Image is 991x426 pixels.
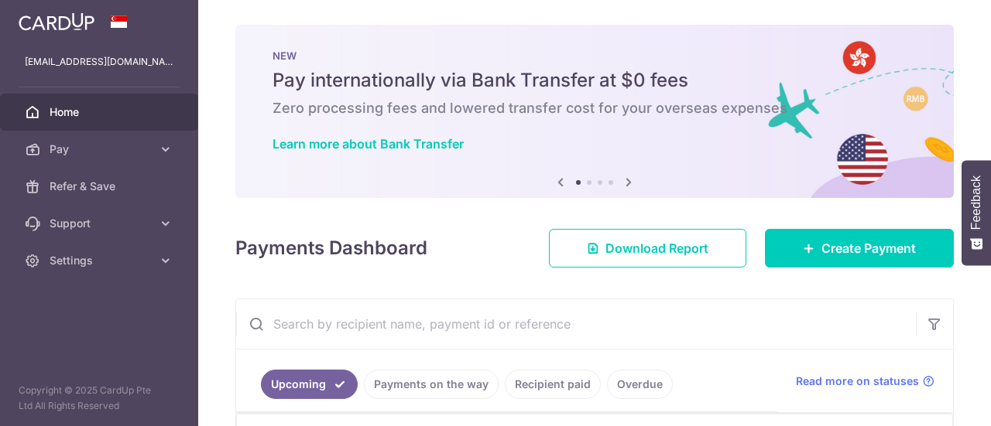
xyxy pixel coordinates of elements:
[19,12,94,31] img: CardUp
[50,141,152,157] span: Pay
[273,99,917,118] h6: Zero processing fees and lowered transfer cost for your overseas expenses
[50,216,152,231] span: Support
[50,253,152,268] span: Settings
[605,239,708,257] span: Download Report
[235,234,427,262] h4: Payments Dashboard
[969,176,983,230] span: Feedback
[235,25,954,198] img: Bank transfer banner
[796,373,919,389] span: Read more on statuses
[821,239,916,257] span: Create Payment
[273,136,464,152] a: Learn more about Bank Transfer
[261,370,358,399] a: Upcoming
[607,370,673,399] a: Overdue
[50,104,152,120] span: Home
[50,179,152,194] span: Refer & Save
[25,54,173,70] p: [EMAIL_ADDRESS][DOMAIN_NAME]
[273,49,917,62] p: NEW
[236,299,916,349] input: Search by recipient name, payment id or reference
[505,370,601,399] a: Recipient paid
[549,229,746,268] a: Download Report
[273,68,917,93] h5: Pay internationally via Bank Transfer at $0 fees
[796,373,934,389] a: Read more on statuses
[765,229,954,268] a: Create Payment
[962,160,991,265] button: Feedback - Show survey
[364,370,499,399] a: Payments on the way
